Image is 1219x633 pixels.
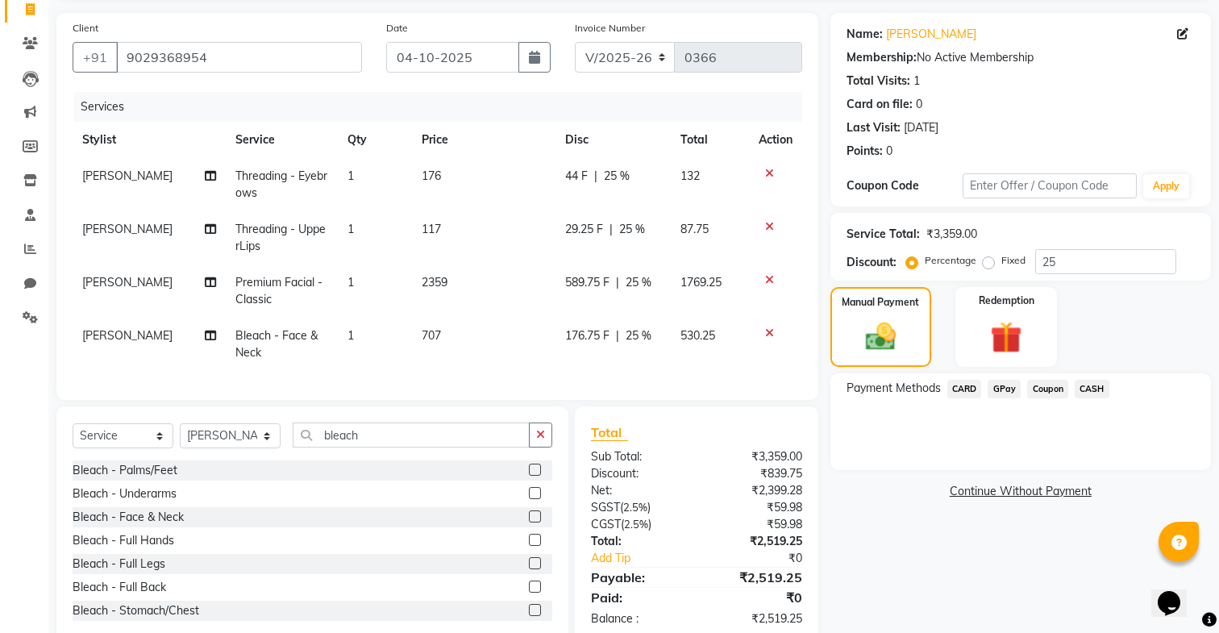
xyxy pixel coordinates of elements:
div: ₹59.98 [697,499,814,516]
span: 1 [347,275,354,289]
span: 176.75 F [565,327,609,344]
span: SGST [591,500,620,514]
div: ( ) [579,516,697,533]
span: | [594,168,597,185]
a: Continue Without Payment [834,483,1208,500]
div: ( ) [579,499,697,516]
a: Add Tip [579,550,716,567]
div: 0 [886,143,892,160]
span: 1769.25 [680,275,722,289]
label: Manual Payment [842,295,919,310]
label: Client [73,21,98,35]
span: CARD [947,380,982,398]
span: 87.75 [680,222,709,236]
span: Payment Methods [847,380,941,397]
span: 25 % [619,221,645,238]
span: 2359 [422,275,447,289]
th: Service [226,122,337,158]
span: 25 % [604,168,630,185]
div: Service Total: [847,226,920,243]
div: 1 [913,73,920,90]
div: [DATE] [904,119,938,136]
div: Bleach - Underarms [73,485,177,502]
span: 1 [347,222,354,236]
span: GPay [988,380,1021,398]
iframe: chat widget [1151,568,1203,617]
span: [PERSON_NAME] [82,275,173,289]
span: Premium Facial - Classic [235,275,322,306]
div: Paid: [579,588,697,607]
span: 132 [680,169,700,183]
label: Date [386,21,408,35]
a: [PERSON_NAME] [886,26,976,43]
div: Points: [847,143,883,160]
span: Threading - Eyebrows [235,169,327,200]
div: Discount: [579,465,697,482]
span: Total [591,424,628,441]
div: Bleach - Face & Neck [73,509,184,526]
div: Balance : [579,610,697,627]
div: ₹2,519.25 [697,568,814,587]
input: Search or Scan [293,423,530,448]
span: [PERSON_NAME] [82,222,173,236]
div: ₹3,359.00 [697,448,814,465]
input: Search by Name/Mobile/Email/Code [116,42,362,73]
span: 25 % [626,327,651,344]
div: ₹59.98 [697,516,814,533]
div: No Active Membership [847,49,1195,66]
div: ₹0 [697,588,814,607]
label: Percentage [925,253,976,268]
div: ₹3,359.00 [926,226,977,243]
span: | [616,327,619,344]
span: 2.5% [623,501,647,514]
span: CGST [591,517,621,531]
span: 2.5% [624,518,648,531]
input: Enter Offer / Coupon Code [963,173,1137,198]
div: ₹2,519.25 [697,610,814,627]
th: Total [671,122,748,158]
span: Coupon [1027,380,1068,398]
div: Sub Total: [579,448,697,465]
span: [PERSON_NAME] [82,169,173,183]
img: _cash.svg [856,319,905,354]
span: 117 [422,222,441,236]
span: Bleach - Face & Neck [235,328,318,360]
div: 0 [916,96,922,113]
div: Bleach - Full Legs [73,556,165,573]
div: Last Visit: [847,119,901,136]
span: | [616,274,619,291]
span: 1 [347,169,354,183]
div: Total: [579,533,697,550]
div: Bleach - Full Hands [73,532,174,549]
span: 44 F [565,168,588,185]
label: Invoice Number [575,21,645,35]
span: 1 [347,328,354,343]
div: Membership: [847,49,917,66]
div: Card on file: [847,96,913,113]
div: Bleach - Full Back [73,579,166,596]
div: Total Visits: [847,73,910,90]
span: 176 [422,169,441,183]
span: 707 [422,328,441,343]
span: 25 % [626,274,651,291]
div: Bleach - Palms/Feet [73,462,177,479]
span: 530.25 [680,328,715,343]
div: ₹0 [716,550,814,567]
div: Bleach - Stomach/Chest [73,602,199,619]
button: Apply [1143,174,1189,198]
th: Disc [555,122,671,158]
span: 589.75 F [565,274,609,291]
div: Net: [579,482,697,499]
div: Name: [847,26,883,43]
th: Action [749,122,802,158]
label: Fixed [1001,253,1026,268]
span: 29.25 F [565,221,603,238]
img: _gift.svg [980,318,1032,357]
th: Stylist [73,122,226,158]
th: Price [412,122,555,158]
span: Threading - UpperLips [235,222,326,253]
button: +91 [73,42,118,73]
div: ₹839.75 [697,465,814,482]
span: CASH [1075,380,1109,398]
div: ₹2,519.25 [697,533,814,550]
